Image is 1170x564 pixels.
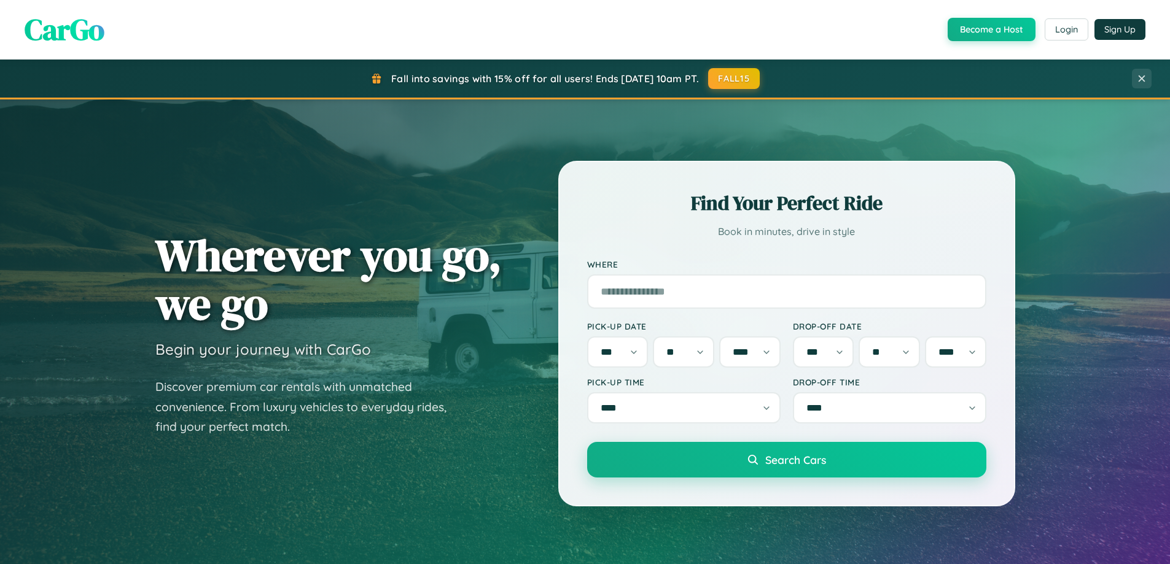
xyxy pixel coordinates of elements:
button: Become a Host [948,18,1035,41]
h1: Wherever you go, we go [155,231,502,328]
p: Discover premium car rentals with unmatched convenience. From luxury vehicles to everyday rides, ... [155,377,462,437]
h3: Begin your journey with CarGo [155,340,371,358]
button: Search Cars [587,442,986,477]
h2: Find Your Perfect Ride [587,190,986,217]
span: Fall into savings with 15% off for all users! Ends [DATE] 10am PT. [391,72,699,85]
span: Search Cars [765,453,826,466]
button: Sign Up [1094,19,1145,40]
button: Login [1045,18,1088,41]
label: Where [587,259,986,269]
label: Pick-up Date [587,321,781,331]
label: Drop-off Time [793,377,986,387]
p: Book in minutes, drive in style [587,223,986,241]
label: Pick-up Time [587,377,781,387]
label: Drop-off Date [793,321,986,331]
span: CarGo [25,9,104,50]
button: FALL15 [708,68,760,89]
